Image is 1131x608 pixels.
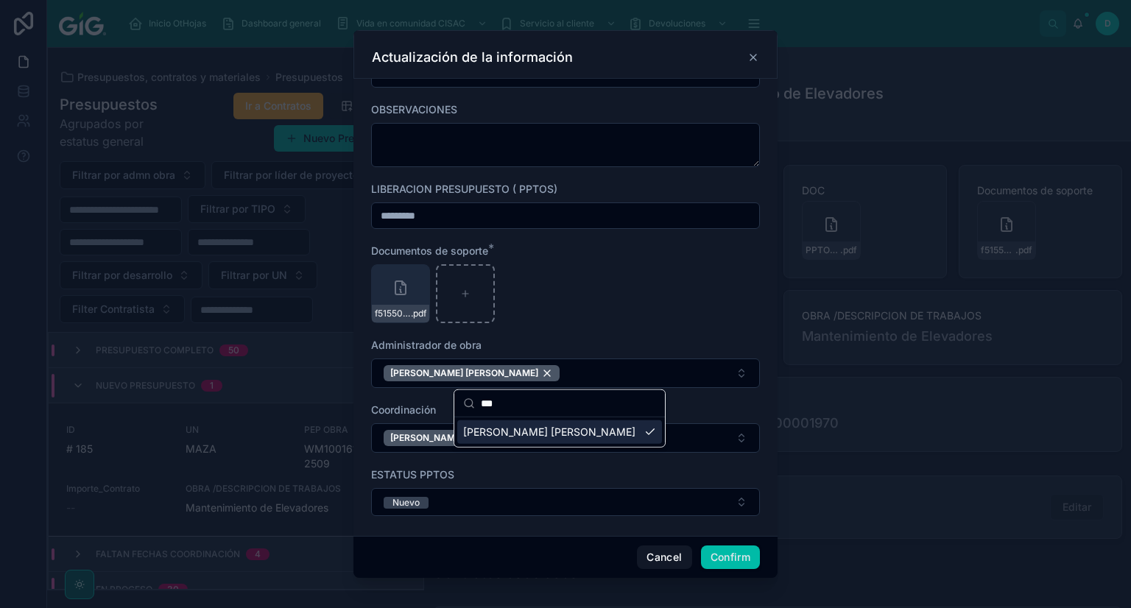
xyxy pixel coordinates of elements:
div: Nuevo [392,497,420,509]
span: Documentos de soporte [371,244,488,257]
button: Confirm [701,545,760,569]
button: Select Button [371,488,760,516]
button: Cancel [637,545,691,569]
span: Administrador de obra [371,339,482,351]
span: [PERSON_NAME] [PERSON_NAME] [463,425,635,439]
span: f515505a-7a5e-4dae-8401-6ba12d08a3d9-22SI249_PROP_ECON-ELEV.-2_T.TOPACIO [375,308,411,319]
button: Select Button [371,423,760,453]
span: ESTATUS PPTOS [371,468,454,481]
span: [PERSON_NAME] [390,432,463,444]
span: [PERSON_NAME] [PERSON_NAME] [390,367,538,379]
span: LIBERACION PRESUPUESTO ( PPTOS) [371,183,557,195]
button: Select Button [371,358,760,388]
button: Unselect 9 [384,365,560,381]
button: Unselect 3 [384,430,485,446]
h3: Actualización de la información [372,49,573,66]
span: OBSERVACIONES [371,103,457,116]
span: .pdf [411,308,426,319]
div: Suggestions [454,417,665,447]
span: Coordinación [371,403,436,416]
